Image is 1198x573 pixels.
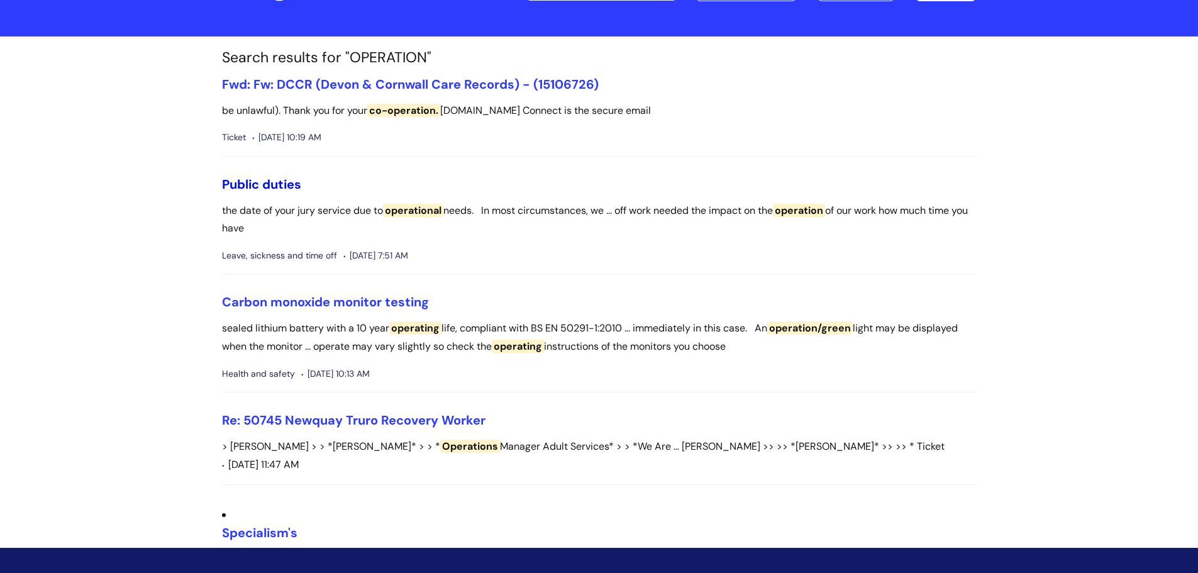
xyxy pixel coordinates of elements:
[917,438,945,456] span: Ticket
[767,321,853,335] span: operation/green
[222,412,485,428] a: Re: 50745 Newquay Truro Recovery Worker
[367,104,440,117] span: co-operation.
[383,204,443,217] span: operational
[222,438,977,474] p: > [PERSON_NAME] > > *[PERSON_NAME]* > > * Manager Adult Services* > > *We Are ... [PERSON_NAME] >...
[389,321,441,335] span: operating
[222,202,977,238] p: the date of your jury service due to needs. In most circumstances, we ... off work needed the imp...
[773,204,825,217] span: operation
[222,320,977,356] p: sealed lithium battery with a 10 year life, compliant with BS EN 50291-1:2010 ... immediately in ...
[222,366,295,382] span: Health and safety
[222,130,246,145] span: Ticket
[222,525,297,541] a: Specialism's
[222,294,429,310] a: Carbon monoxide monitor testing
[222,176,301,192] a: Public duties
[222,248,337,264] span: Leave, sickness and time off
[252,130,321,145] span: [DATE] 10:19 AM
[222,102,977,120] p: be unlawful). Thank you for your [DOMAIN_NAME] Connect is the secure email
[222,76,599,92] a: Fwd: Fw: DCCR (Devon & Cornwall Care Records) - (15106726)
[222,49,977,67] h1: Search results for "OPERATION"
[492,340,544,353] span: operating
[301,366,370,382] span: [DATE] 10:13 AM
[222,456,299,474] span: [DATE] 11:47 AM
[343,248,408,264] span: [DATE] 7:51 AM
[440,440,500,453] span: Operations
